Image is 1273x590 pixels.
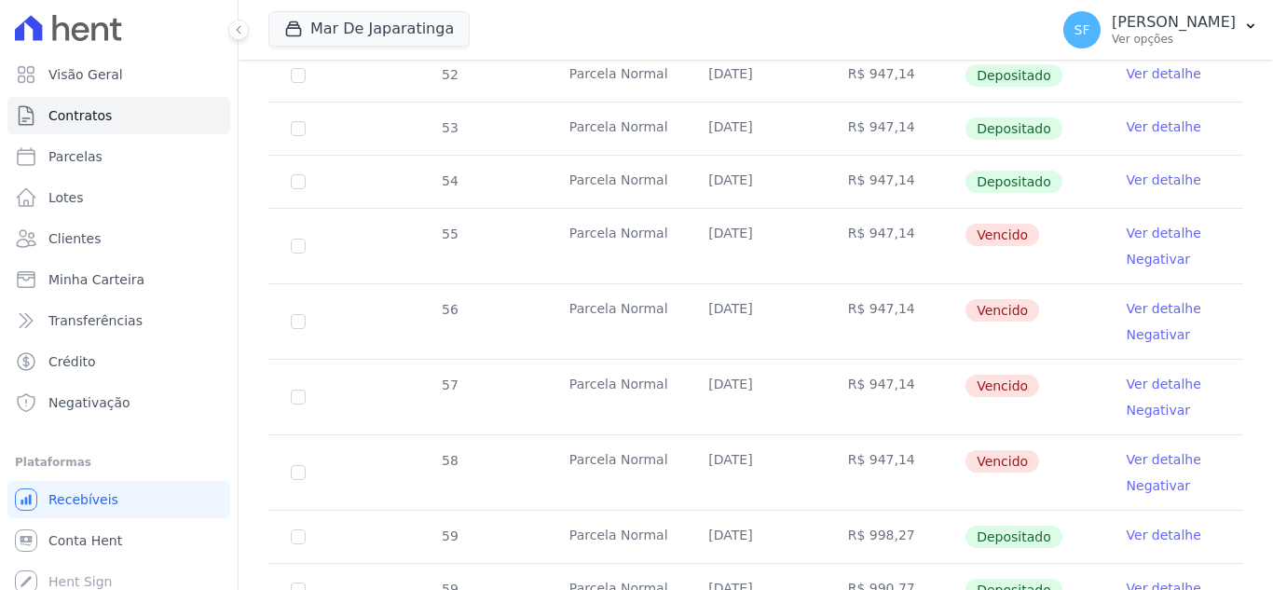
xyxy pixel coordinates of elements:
[291,68,306,83] input: Só é possível selecionar pagamentos em aberto
[1112,32,1236,47] p: Ver opções
[547,284,686,359] td: Parcela Normal
[1127,450,1201,469] a: Ver detalhe
[686,209,825,283] td: [DATE]
[826,511,965,563] td: R$ 998,27
[686,435,825,510] td: [DATE]
[291,239,306,254] input: default
[686,49,825,102] td: [DATE]
[48,352,96,371] span: Crédito
[7,220,230,257] a: Clientes
[686,156,825,208] td: [DATE]
[7,302,230,339] a: Transferências
[7,481,230,518] a: Recebíveis
[291,465,306,480] input: default
[7,261,230,298] a: Minha Carteira
[547,49,686,102] td: Parcela Normal
[965,64,1062,87] span: Depositado
[48,393,130,412] span: Negativação
[547,511,686,563] td: Parcela Normal
[547,103,686,155] td: Parcela Normal
[547,435,686,510] td: Parcela Normal
[48,531,122,550] span: Conta Hent
[1127,64,1201,83] a: Ver detalhe
[440,173,459,188] span: 54
[826,360,965,434] td: R$ 947,14
[826,435,965,510] td: R$ 947,14
[686,360,825,434] td: [DATE]
[440,528,459,543] span: 59
[1127,327,1191,342] a: Negativar
[1127,403,1191,418] a: Negativar
[48,188,84,207] span: Lotes
[440,453,459,468] span: 58
[1127,478,1191,493] a: Negativar
[965,299,1039,322] span: Vencido
[440,377,459,392] span: 57
[268,11,470,47] button: Mar De Japaratinga
[1112,13,1236,32] p: [PERSON_NAME]
[15,451,223,473] div: Plataformas
[965,375,1039,397] span: Vencido
[7,138,230,175] a: Parcelas
[826,49,965,102] td: R$ 947,14
[826,209,965,283] td: R$ 947,14
[7,522,230,559] a: Conta Hent
[686,511,825,563] td: [DATE]
[965,224,1039,246] span: Vencido
[686,103,825,155] td: [DATE]
[965,450,1039,473] span: Vencido
[686,284,825,359] td: [DATE]
[1127,224,1201,242] a: Ver detalhe
[965,171,1062,193] span: Depositado
[440,67,459,82] span: 52
[291,390,306,405] input: default
[965,117,1062,140] span: Depositado
[1127,171,1201,189] a: Ver detalhe
[48,65,123,84] span: Visão Geral
[1127,375,1201,393] a: Ver detalhe
[826,284,965,359] td: R$ 947,14
[291,174,306,189] input: Só é possível selecionar pagamentos em aberto
[1127,252,1191,267] a: Negativar
[547,360,686,434] td: Parcela Normal
[48,270,144,289] span: Minha Carteira
[440,302,459,317] span: 56
[826,156,965,208] td: R$ 947,14
[547,209,686,283] td: Parcela Normal
[291,121,306,136] input: Só é possível selecionar pagamentos em aberto
[440,226,459,241] span: 55
[48,490,118,509] span: Recebíveis
[1127,117,1201,136] a: Ver detalhe
[1127,299,1201,318] a: Ver detalhe
[1075,23,1090,36] span: SF
[48,311,143,330] span: Transferências
[7,56,230,93] a: Visão Geral
[1127,526,1201,544] a: Ver detalhe
[48,106,112,125] span: Contratos
[826,103,965,155] td: R$ 947,14
[7,343,230,380] a: Crédito
[7,97,230,134] a: Contratos
[48,229,101,248] span: Clientes
[291,314,306,329] input: default
[48,147,103,166] span: Parcelas
[1048,4,1273,56] button: SF [PERSON_NAME] Ver opções
[7,179,230,216] a: Lotes
[965,526,1062,548] span: Depositado
[291,529,306,544] input: Só é possível selecionar pagamentos em aberto
[440,120,459,135] span: 53
[7,384,230,421] a: Negativação
[547,156,686,208] td: Parcela Normal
